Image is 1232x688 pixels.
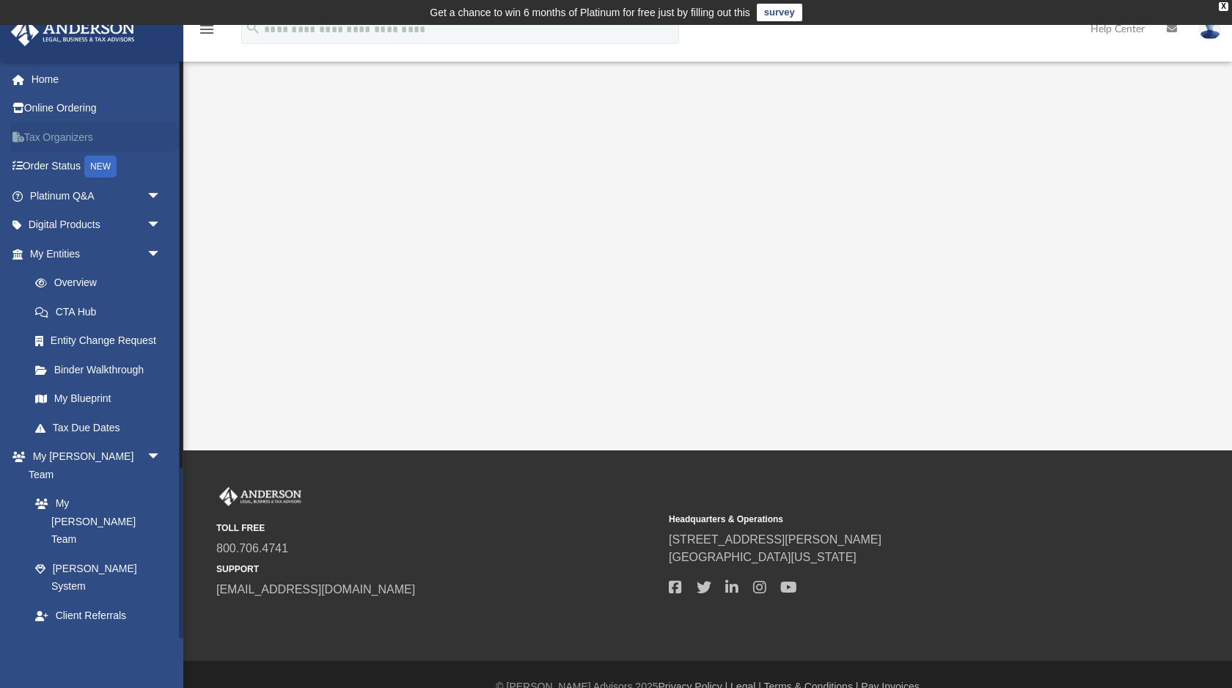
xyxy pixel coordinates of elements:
small: TOLL FREE [216,522,659,535]
a: [STREET_ADDRESS][PERSON_NAME] [669,533,881,546]
div: close [1219,2,1228,11]
span: arrow_drop_down [147,630,176,660]
a: [GEOGRAPHIC_DATA][US_STATE] [669,551,857,563]
a: Order StatusNEW [10,152,183,182]
a: CTA Hub [21,297,183,326]
a: Binder Walkthrough [21,355,183,384]
a: [PERSON_NAME] System [21,554,176,601]
i: menu [198,21,216,38]
a: 800.706.4741 [216,542,288,555]
span: arrow_drop_down [147,442,176,472]
a: Entity Change Request [21,326,183,356]
a: Overview [21,268,183,298]
span: arrow_drop_down [147,181,176,211]
span: arrow_drop_down [147,211,176,241]
div: NEW [84,155,117,178]
a: My Entitiesarrow_drop_down [10,239,183,268]
div: Get a chance to win 6 months of Platinum for free just by filling out this [430,4,750,21]
span: arrow_drop_down [147,239,176,269]
img: User Pic [1199,18,1221,40]
a: survey [757,4,802,21]
a: [EMAIL_ADDRESS][DOMAIN_NAME] [216,583,415,596]
a: Client Referrals [21,601,176,630]
a: My [PERSON_NAME] Teamarrow_drop_down [10,442,176,489]
a: My Blueprint [21,384,176,414]
i: search [245,20,261,36]
img: Anderson Advisors Platinum Portal [7,18,139,46]
a: Platinum Q&Aarrow_drop_down [10,181,183,211]
a: Home [10,65,183,94]
a: menu [198,28,216,38]
a: Tax Due Dates [21,413,183,442]
small: SUPPORT [216,563,659,576]
a: My Documentsarrow_drop_down [10,630,176,659]
a: Tax Organizers [10,122,183,152]
a: My [PERSON_NAME] Team [21,489,169,555]
small: Headquarters & Operations [669,513,1111,526]
a: Digital Productsarrow_drop_down [10,211,183,240]
img: Anderson Advisors Platinum Portal [216,487,304,506]
a: Online Ordering [10,94,183,123]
